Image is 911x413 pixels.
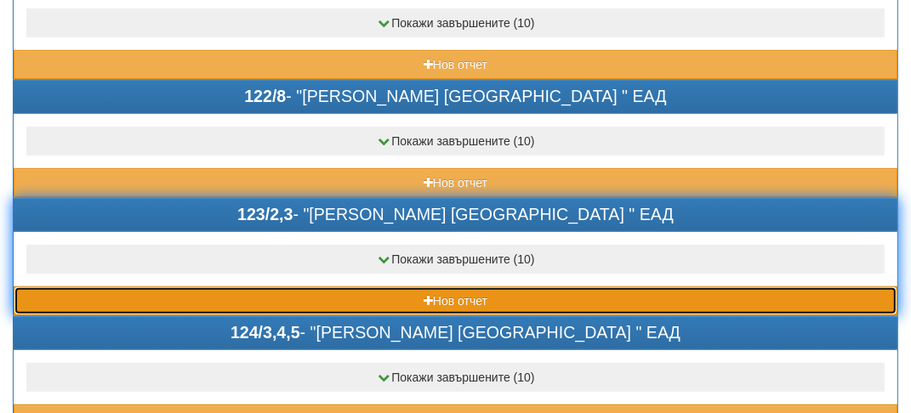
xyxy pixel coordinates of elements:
button: Покажи завършените (10) [26,245,885,274]
span: - "[PERSON_NAME] [GEOGRAPHIC_DATA] " ЕАД [231,323,680,342]
span: - "[PERSON_NAME] [GEOGRAPHIC_DATA] " ЕАД [244,87,666,105]
b: 124/3,4,5 [231,323,300,342]
button: Покажи завършените (10) [26,127,885,156]
b: 123/2,3 [237,205,293,223]
b: 122/8 [244,87,286,105]
button: Нов отчет [14,286,897,315]
button: Покажи завършените (10) [26,363,885,392]
span: - "[PERSON_NAME] [GEOGRAPHIC_DATA] " ЕАД [237,205,674,223]
button: Покажи завършените (10) [26,8,885,37]
button: Нов отчет [14,50,897,79]
button: Нов отчет [14,168,897,197]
